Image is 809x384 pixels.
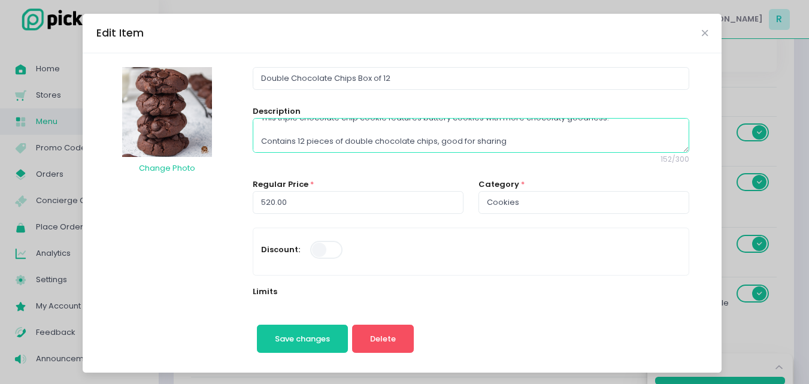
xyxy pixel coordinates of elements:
div: Edit Item [96,25,144,41]
span: Save changes [275,333,330,344]
button: Change Photo [138,157,196,180]
span: 152 / 300 [253,155,689,165]
img: Item Photo [122,67,212,157]
span: Delete [370,333,396,344]
label: Discount: [261,244,300,256]
button: Close [702,30,708,36]
label: Description [253,105,301,117]
button: Delete [352,325,414,353]
label: Limits [253,286,277,298]
label: Category [478,179,519,191]
input: Category [478,191,689,214]
label: Regular Price [253,179,308,191]
button: Save changes [257,325,349,353]
textarea: This triple chocolate chip cookie features buttery cookies with more chocolaty goodness. Contains... [253,118,689,153]
input: Regular Price [253,191,463,214]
